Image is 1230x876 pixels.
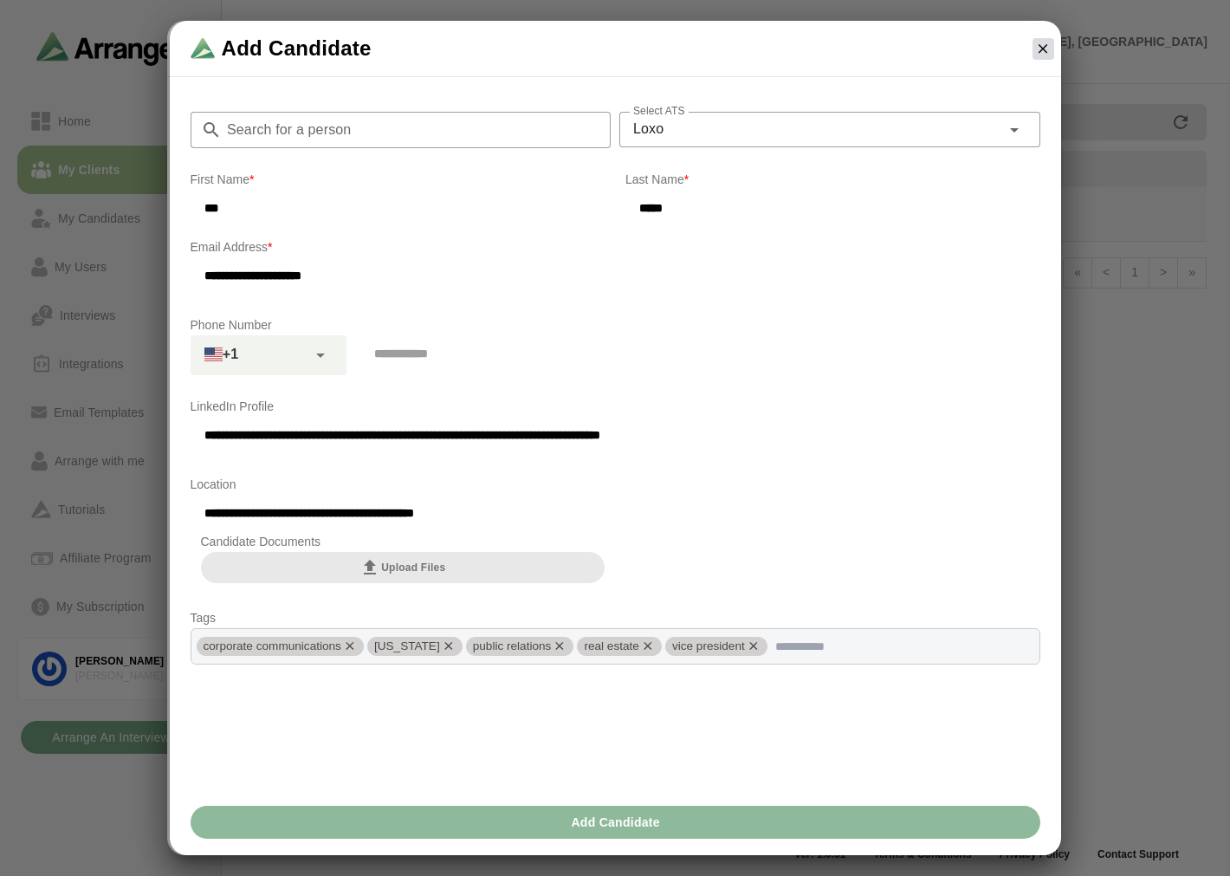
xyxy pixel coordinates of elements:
span: [US_STATE] [374,639,440,652]
span: Add Candidate [222,35,372,62]
p: LinkedIn Profile [191,396,1040,417]
button: Add Candidate [191,806,1040,839]
p: Location [191,474,1040,495]
p: Phone Number [191,315,1040,335]
span: real estate [584,639,638,652]
p: First Name [191,169,605,190]
p: Last Name [625,169,1040,190]
p: Candidate Documents [201,531,605,552]
span: corporate communications [204,639,341,652]
span: vice president [672,639,745,652]
span: Upload Files [359,557,445,578]
button: Upload Files [201,552,605,583]
span: public relations [473,639,552,652]
span: Loxo [633,118,664,140]
p: Tags [191,607,1040,628]
p: Email Address [191,237,1040,257]
span: Add Candidate [570,806,660,839]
